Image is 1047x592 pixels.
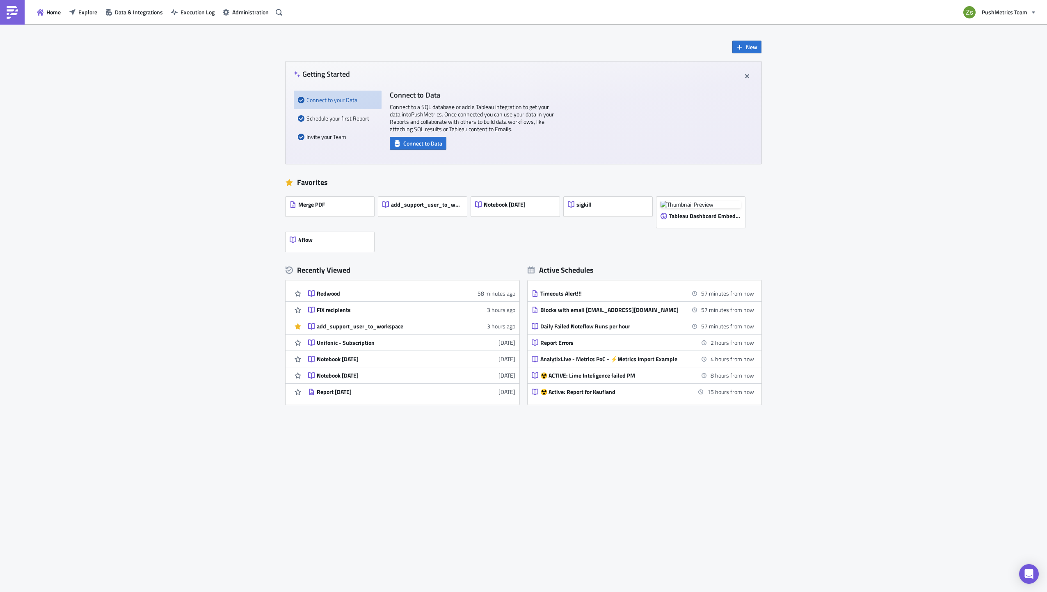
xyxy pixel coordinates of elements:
div: Blocks with email [EMAIL_ADDRESS][DOMAIN_NAME] [540,306,684,314]
time: 2025-09-23T07:07:49Z [498,371,515,380]
button: New [732,41,761,53]
h4: Getting Started [294,70,350,78]
a: Connect to Data [390,138,446,147]
div: ☢️ Active: Report for Kaufland [540,388,684,396]
a: Notebook [DATE] [471,193,564,228]
span: add_support_user_to_workspace [391,201,462,208]
a: Blocks with email [EMAIL_ADDRESS][DOMAIN_NAME]57 minutes from now [532,302,754,318]
img: PushMetrics [6,6,19,19]
div: Favorites [286,176,761,189]
a: FIX recipients3 hours ago [308,302,515,318]
time: 2025-09-22T13:01:02Z [498,387,515,396]
time: 2025-09-25T14:16:22Z [498,355,515,363]
div: Report [DATE] [317,388,460,396]
span: 4flow [298,236,313,244]
div: Invite your Team [298,128,377,146]
button: PushMetrics Team [958,3,1041,21]
a: Thumbnail PreviewTableau Dashboard Embed [DATE] [656,193,749,228]
h4: Connect to Data [390,91,554,99]
time: 2025-09-29 18:00 [701,289,754,298]
div: Daily Failed Noteflow Runs per hour [540,323,684,330]
time: 2025-09-26T06:43:03Z [498,338,515,347]
a: ☢️ ACTIVE: Lime Inteligence failed PM8 hours from now [532,367,754,383]
span: Merge PDF [298,201,325,208]
a: Notebook [DATE][DATE] [308,367,515,383]
button: Data & Integrations [101,6,167,18]
a: add_support_user_to_workspace3 hours ago [308,318,515,334]
time: 2025-09-30 01:00 [711,371,754,380]
span: Tableau Dashboard Embed [DATE] [669,212,741,220]
a: Timeouts Alert!!!57 minutes from now [532,285,754,301]
a: Notebook [DATE][DATE] [308,351,515,367]
span: Execution Log [181,8,215,16]
a: Unifonic - Subscription[DATE] [308,335,515,351]
div: Notebook [DATE] [317,355,460,363]
a: Report [DATE][DATE] [308,384,515,400]
span: Administration [232,8,269,16]
time: 2025-09-29 19:00 [711,338,754,347]
div: Redwood [317,290,460,297]
div: Timeouts Alert!!! [540,290,684,297]
img: Thumbnail Preview [661,201,741,208]
div: Report Errors [540,339,684,346]
span: New [746,43,757,51]
a: add_support_user_to_workspace [378,193,471,228]
a: sigkill [564,193,656,228]
div: Notebook [DATE] [317,372,460,379]
div: FIX recipients [317,306,460,314]
time: 2025-09-29 18:00 [701,305,754,314]
div: Active Schedules [528,265,594,275]
div: Unifonic - Subscription [317,339,460,346]
img: Avatar [962,5,976,19]
span: Notebook [DATE] [484,201,526,208]
div: Recently Viewed [286,264,519,276]
a: Merge PDF [286,193,378,228]
a: Redwood58 minutes ago [308,285,515,301]
span: Connect to Data [403,139,442,148]
time: 2025-09-29T13:04:32Z [478,289,515,298]
time: 2025-09-29 21:00 [711,355,754,363]
time: 2025-09-30 08:00 [707,387,754,396]
a: ☢️ Active: Report for Kaufland15 hours from now [532,384,754,400]
button: Home [33,6,65,18]
span: sigkill [576,201,592,208]
a: AnalytixLive - Metrics PoC - ⚡️Metrics Import Example4 hours from now [532,351,754,367]
button: Connect to Data [390,137,446,150]
div: AnalytixLive - Metrics PoC - ⚡️Metrics Import Example [540,355,684,363]
span: Home [46,8,61,16]
span: PushMetrics Team [982,8,1027,16]
time: 2025-09-29T11:00:04Z [487,305,515,314]
time: 2025-09-29T10:41:09Z [487,322,515,330]
button: Execution Log [167,6,219,18]
div: ☢️ ACTIVE: Lime Inteligence failed PM [540,372,684,379]
div: Schedule your first Report [298,109,377,128]
a: Report Errors2 hours from now [532,335,754,351]
button: Administration [219,6,273,18]
div: Connect to your Data [298,91,377,109]
span: Explore [78,8,97,16]
div: add_support_user_to_workspace [317,323,460,330]
a: Daily Failed Noteflow Runs per hour57 minutes from now [532,318,754,334]
div: Open Intercom Messenger [1019,564,1039,584]
p: Connect to a SQL database or add a Tableau integration to get your data into PushMetrics . Once c... [390,103,554,133]
time: 2025-09-29 18:00 [701,322,754,330]
button: Explore [65,6,101,18]
span: Data & Integrations [115,8,163,16]
a: 4flow [286,228,378,252]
